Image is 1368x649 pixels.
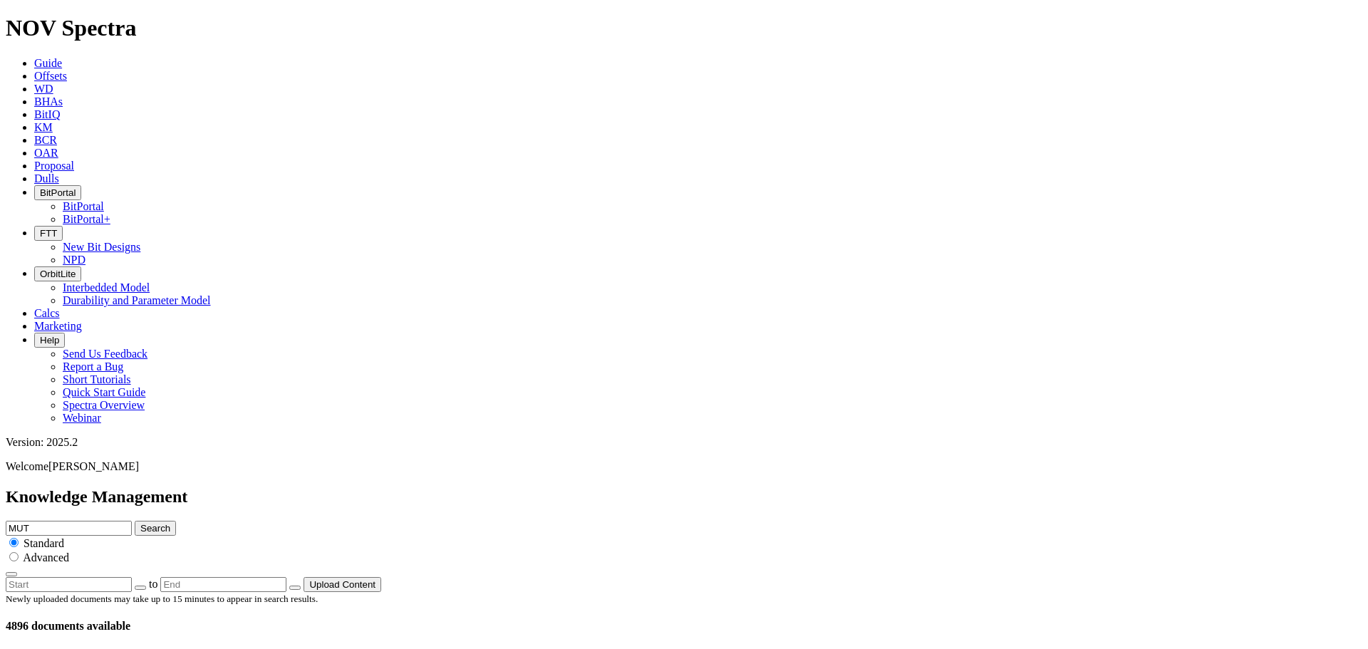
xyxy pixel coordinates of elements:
a: Dulls [34,172,59,185]
h2: Knowledge Management [6,487,1362,507]
button: Help [34,333,65,348]
a: Report a Bug [63,360,123,373]
a: Send Us Feedback [63,348,147,360]
span: to [149,578,157,590]
button: OrbitLite [34,266,81,281]
a: BitPortal [63,200,104,212]
button: Upload Content [304,577,381,592]
a: OAR [34,147,58,159]
span: BitPortal [40,187,76,198]
a: Webinar [63,412,101,424]
input: Start [6,577,132,592]
input: End [160,577,286,592]
a: BitIQ [34,108,60,120]
a: Guide [34,57,62,69]
span: Help [40,335,59,346]
p: Welcome [6,460,1362,473]
a: WD [34,83,53,95]
a: Interbedded Model [63,281,150,294]
div: Version: 2025.2 [6,436,1362,449]
a: NPD [63,254,85,266]
small: Newly uploaded documents may take up to 15 minutes to appear in search results. [6,593,318,604]
span: [PERSON_NAME] [48,460,139,472]
h1: NOV Spectra [6,15,1362,41]
a: Proposal [34,160,74,172]
button: BitPortal [34,185,81,200]
a: KM [34,121,53,133]
a: Offsets [34,70,67,82]
a: New Bit Designs [63,241,140,253]
a: Spectra Overview [63,399,145,411]
span: FTT [40,228,57,239]
button: Search [135,521,176,536]
span: Standard [24,537,64,549]
a: BHAs [34,95,63,108]
a: BitPortal+ [63,213,110,225]
a: Calcs [34,307,60,319]
h4: 4896 documents available [6,620,1362,633]
input: e.g. Smoothsteer Record [6,521,132,536]
a: Durability and Parameter Model [63,294,211,306]
a: Marketing [34,320,82,332]
span: OrbitLite [40,269,76,279]
a: BCR [34,134,57,146]
a: Short Tutorials [63,373,131,385]
span: Advanced [23,551,69,564]
a: Quick Start Guide [63,386,145,398]
button: FTT [34,226,63,241]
